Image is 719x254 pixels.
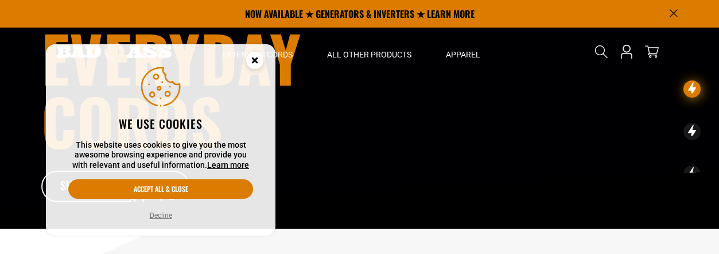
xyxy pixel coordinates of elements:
span: Apparel [446,49,480,60]
img: Bad Ass Extension Cords [57,43,172,61]
a: Shop Outdoor/Indoor [41,171,191,203]
summary: All Other Products [310,28,429,76]
button: Decline [146,210,176,221]
a: Learn more [207,160,249,170]
summary: Extension Cords [205,28,310,76]
p: This website uses cookies to give you the most awesome browsing experience and provide you with r... [68,140,253,171]
span: All Other Products [327,49,411,60]
button: Accept all & close [68,179,253,199]
summary: Apparel [429,28,498,76]
h1: Everyday cords [41,26,423,152]
aside: Cookie Consent [46,44,275,236]
summary: Search [592,43,611,61]
h2: We use cookies [68,116,253,131]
